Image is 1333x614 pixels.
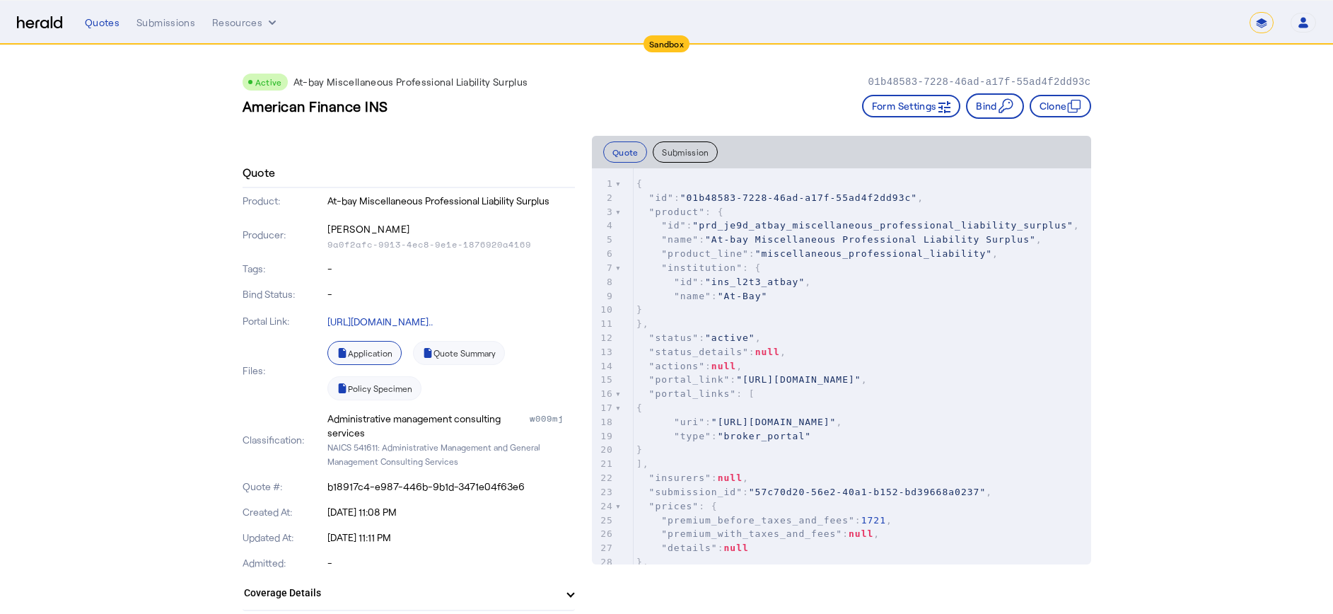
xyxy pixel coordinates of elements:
[592,331,615,345] div: 12
[636,220,1080,231] span: : ,
[592,233,615,247] div: 5
[674,431,711,441] span: "type"
[692,220,1073,231] span: "prd_je9d_atbay_miscellaneous_professional_liability_surplus"
[244,586,557,601] mat-panel-title: Coverage Details
[136,16,195,30] div: Submissions
[243,505,325,519] p: Created At:
[718,431,811,441] span: "broker_portal"
[636,388,755,399] span: : [
[711,361,736,371] span: null
[327,556,575,570] p: -
[243,287,325,301] p: Bind Status:
[724,543,749,553] span: null
[636,178,643,189] span: {
[592,247,615,261] div: 6
[255,77,282,87] span: Active
[592,345,615,359] div: 13
[649,207,705,217] span: "product"
[661,220,686,231] span: "id"
[327,440,575,468] p: NAICS 541611: Administrative Management and General Management Consulting Services
[736,374,861,385] span: "[URL][DOMAIN_NAME]"
[592,219,615,233] div: 4
[644,35,689,52] div: Sandbox
[592,485,615,499] div: 23
[649,487,743,497] span: "submission_id"
[636,304,643,315] span: }
[17,16,62,30] img: Herald Logo
[592,443,615,457] div: 20
[661,262,743,273] span: "institution"
[243,576,575,610] mat-expansion-panel-header: Coverage Details
[705,277,805,287] span: "ins_l2t3_atbay"
[327,505,575,519] p: [DATE] 11:08 PM
[711,417,837,427] span: "[URL][DOMAIN_NAME]"
[413,341,505,365] a: Quote Summary
[966,93,1023,119] button: Bind
[243,96,388,116] h3: American Finance INS
[243,314,325,328] p: Portal Link:
[636,347,786,357] span: : ,
[755,347,780,357] span: null
[243,364,325,378] p: Files:
[592,499,615,514] div: 24
[661,543,717,553] span: "details"
[749,487,986,497] span: "57c70d20-56e2-40a1-b152-bd39668a0237"
[592,401,615,415] div: 17
[85,16,120,30] div: Quotes
[636,402,643,413] span: {
[243,228,325,242] p: Producer:
[592,359,615,373] div: 14
[327,194,575,208] p: At-bay Miscellaneous Professional Liability Surplus
[592,457,615,471] div: 21
[592,317,615,331] div: 11
[661,515,855,526] span: "premium_before_taxes_and_fees"
[327,412,527,440] div: Administrative management consulting services
[327,219,575,239] p: [PERSON_NAME]
[649,347,749,357] span: "status_details"
[636,557,649,567] span: },
[592,275,615,289] div: 8
[680,192,917,203] span: "01b48583-7228-46ad-a17f-55ad4f2dd93c"
[327,480,575,494] p: b18917c4-e987-446b-9b1d-3471e04f63e6
[327,262,575,276] p: -
[592,429,615,444] div: 19
[592,303,615,317] div: 10
[592,471,615,485] div: 22
[592,541,615,555] div: 27
[327,376,421,400] a: Policy Specimen
[592,261,615,275] div: 7
[636,277,811,287] span: : ,
[293,75,528,89] p: At-bay Miscellaneous Professional Liability Surplus
[636,458,649,469] span: ],
[649,374,730,385] span: "portal_link"
[243,164,276,181] h4: Quote
[636,515,892,526] span: : ,
[718,473,743,483] span: null
[592,527,615,541] div: 26
[649,192,674,203] span: "id"
[636,501,718,511] span: : {
[592,415,615,429] div: 18
[592,514,615,528] div: 25
[636,248,999,259] span: : ,
[327,239,575,250] p: 9a0f2afc-9913-4ec8-9e1e-1876920a4169
[636,487,992,497] span: : ,
[327,341,402,365] a: Application
[636,234,1042,245] span: : ,
[636,431,811,441] span: :
[862,95,961,117] button: Form Settings
[661,248,749,259] span: "product_line"
[243,194,325,208] p: Product:
[636,318,649,329] span: },
[592,205,615,219] div: 3
[661,234,699,245] span: "name"
[592,177,615,191] div: 1
[649,473,711,483] span: "insurers"
[530,412,575,440] div: w009mj
[212,16,279,30] button: Resources dropdown menu
[755,248,992,259] span: "miscellaneous_professional_liability"
[327,315,433,328] a: [URL][DOMAIN_NAME]..
[636,361,743,371] span: : ,
[674,417,705,427] span: "uri"
[243,556,325,570] p: Admitted:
